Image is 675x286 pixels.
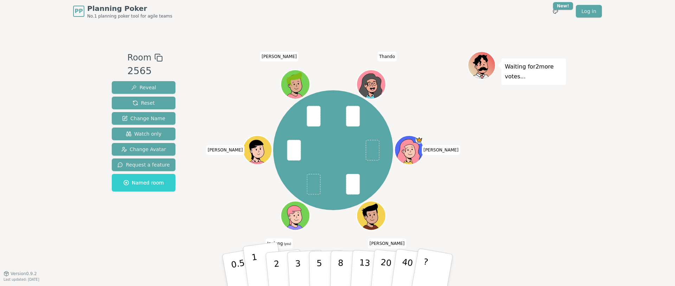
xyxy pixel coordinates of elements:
[4,271,37,277] button: Version0.9.2
[127,51,151,64] span: Room
[377,52,397,62] span: Click to change your name
[576,5,602,18] a: Log in
[131,84,156,91] span: Reveal
[112,112,175,125] button: Change Name
[283,242,291,246] span: (you)
[112,158,175,171] button: Request a feature
[549,5,562,18] button: New!
[265,239,293,248] span: Click to change your name
[73,4,172,19] a: PPPlanning PokerNo.1 planning poker tool for agile teams
[505,62,562,82] p: Waiting for 2 more votes...
[127,64,162,78] div: 2565
[416,136,423,144] span: Norval is the host
[87,13,172,19] span: No.1 planning poker tool for agile teams
[206,145,245,155] span: Click to change your name
[117,161,170,168] span: Request a feature
[112,143,175,156] button: Change Avatar
[112,128,175,140] button: Watch only
[126,130,162,137] span: Watch only
[4,278,39,281] span: Last updated: [DATE]
[112,174,175,191] button: Named room
[112,81,175,94] button: Reveal
[422,145,460,155] span: Click to change your name
[553,2,573,10] div: New!
[133,99,155,106] span: Reset
[75,7,83,15] span: PP
[122,115,165,122] span: Change Name
[112,97,175,109] button: Reset
[11,271,37,277] span: Version 0.9.2
[87,4,172,13] span: Planning Poker
[260,52,298,62] span: Click to change your name
[123,179,164,186] span: Named room
[368,239,406,248] span: Click to change your name
[121,146,166,153] span: Change Avatar
[282,202,309,229] button: Click to change your avatar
